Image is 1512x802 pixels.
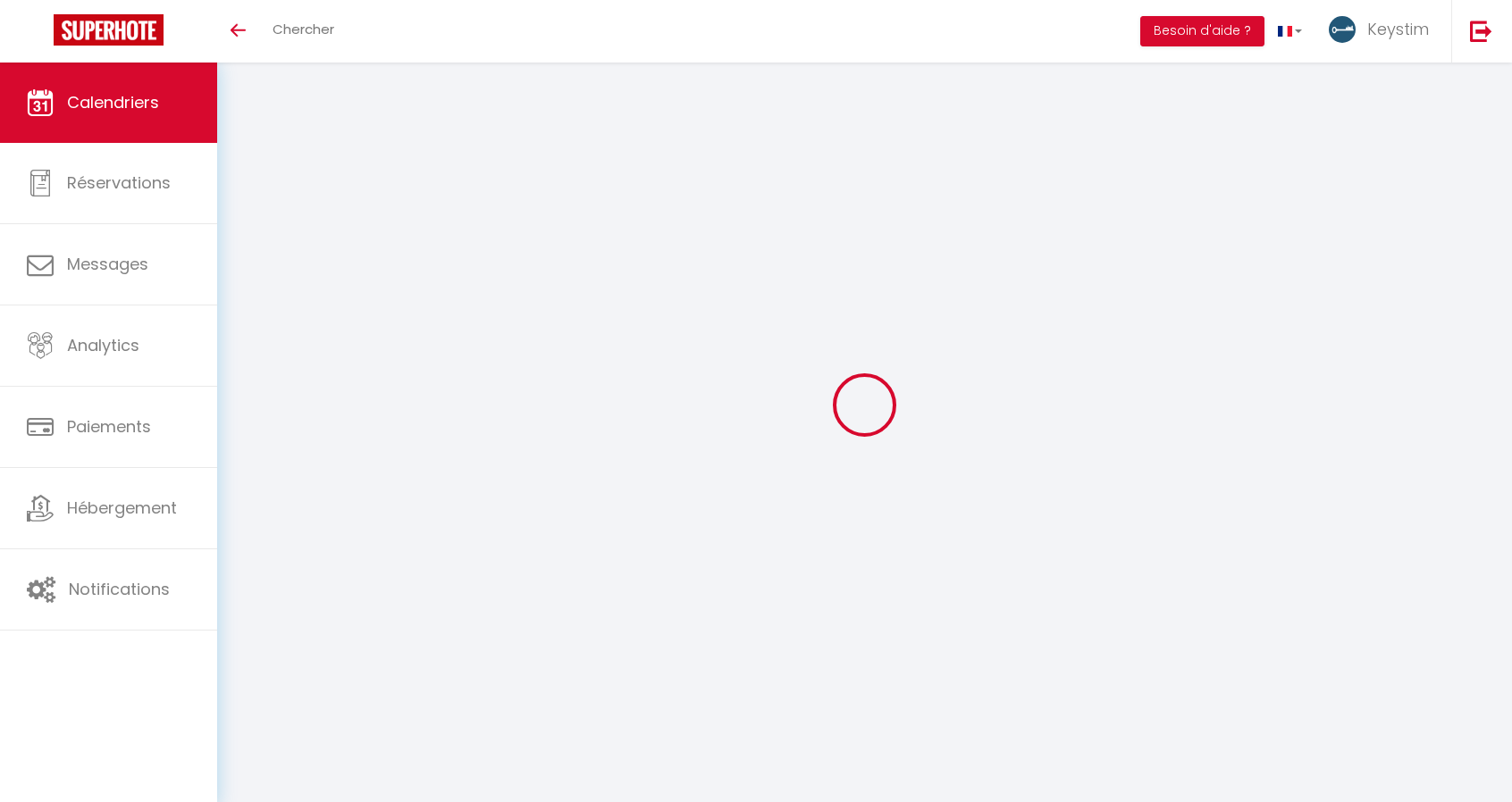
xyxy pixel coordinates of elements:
[54,14,164,46] img: Super Booking
[1329,16,1356,43] img: ...
[67,497,177,519] span: Hébergement
[1367,18,1429,40] span: Keystim
[67,415,151,438] span: Paiements
[273,20,334,38] span: Chercher
[69,578,170,600] span: Notifications
[67,334,139,356] span: Analytics
[1470,20,1492,42] img: logout
[67,171,171,194] span: Réservations
[67,91,159,113] span: Calendriers
[1140,16,1264,46] button: Besoin d'aide ?
[67,253,148,275] span: Messages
